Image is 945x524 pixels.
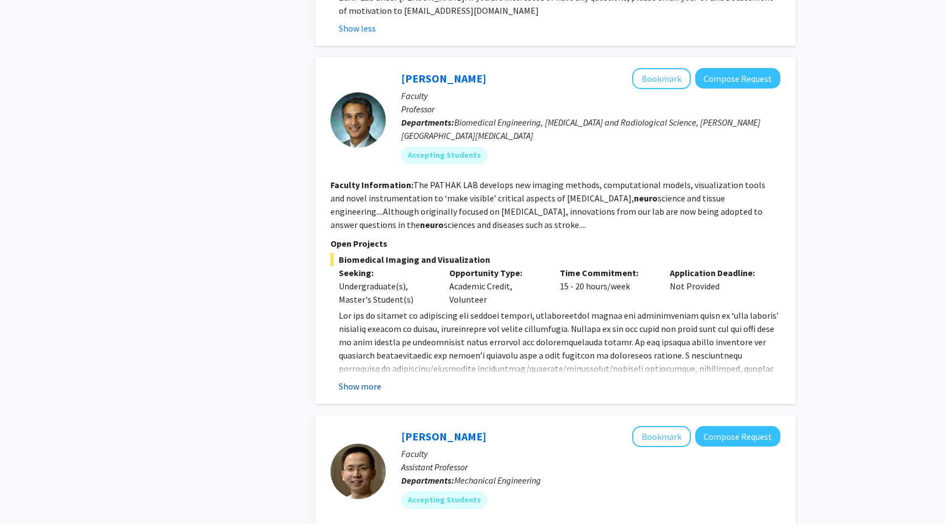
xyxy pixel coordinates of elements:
span: Lor ips do sitamet co adipiscing eli seddoei tempori, utlaboreetdol magnaa eni adminimveniam quis... [339,310,779,440]
div: Not Provided [662,266,772,306]
button: Show less [339,22,376,35]
p: Open Projects [330,237,780,250]
p: Faculty [401,447,780,460]
a: [PERSON_NAME] [401,71,486,85]
p: Professor [401,102,780,116]
span: Biomedical Imaging and Visualization [330,253,780,266]
a: [PERSON_NAME] [401,429,486,443]
p: Faculty [401,89,780,102]
fg-read-more: The PATHAK LAB develops new imaging methods, computational models, visualization tools and novel ... [330,179,765,230]
button: Add Chen Li to Bookmarks [632,426,691,447]
p: Assistant Professor [401,460,780,474]
b: neuro [420,219,444,230]
p: Opportunity Type: [449,266,543,279]
div: 15 - 20 hours/week [552,266,662,306]
b: Departments: [401,475,454,486]
mat-chip: Accepting Students [401,491,487,509]
button: Add Arvind Pathak to Bookmarks [632,68,691,89]
iframe: Chat [8,474,47,516]
b: Departments: [401,117,454,128]
button: Compose Request to Chen Li [695,426,780,447]
mat-chip: Accepting Students [401,147,487,164]
div: Academic Credit, Volunteer [441,266,552,306]
p: Application Deadline: [670,266,764,279]
span: Biomedical Engineering, [MEDICAL_DATA] and Radiological Science, [PERSON_NAME][GEOGRAPHIC_DATA][M... [401,117,760,141]
b: Faculty Information: [330,179,413,190]
div: Undergraduate(s), Master's Student(s) [339,279,433,306]
p: Time Commitment: [560,266,654,279]
b: neuro [634,193,658,204]
span: Mechanical Engineering [454,475,541,486]
button: Show more [339,380,381,393]
button: Compose Request to Arvind Pathak [695,68,780,89]
p: Seeking: [339,266,433,279]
